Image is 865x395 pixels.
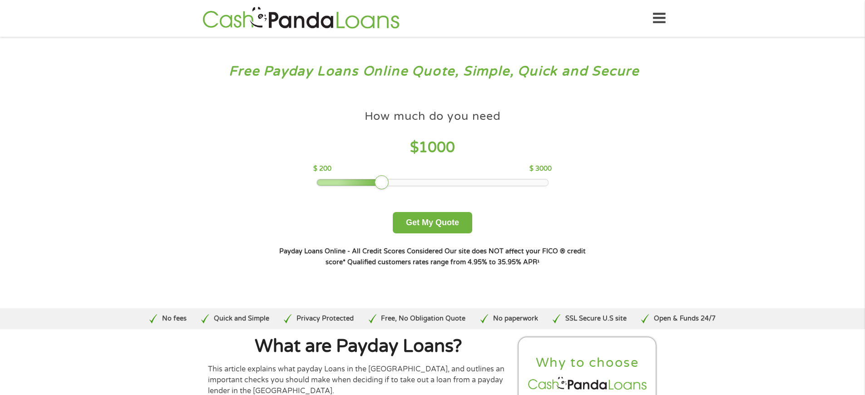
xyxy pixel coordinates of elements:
p: $ 3000 [529,164,552,174]
strong: Payday Loans Online - All Credit Scores Considered [279,247,443,255]
p: No fees [162,314,187,324]
h4: How much do you need [365,109,501,124]
p: Quick and Simple [214,314,269,324]
p: SSL Secure U.S site [565,314,627,324]
h1: What are Payday Loans? [208,337,509,355]
p: $ 200 [313,164,331,174]
h2: Why to choose [526,355,649,371]
strong: Qualified customers rates range from 4.95% to 35.95% APR¹ [347,258,539,266]
p: No paperwork [493,314,538,324]
p: Privacy Protected [297,314,354,324]
p: Open & Funds 24/7 [654,314,716,324]
img: GetLoanNow Logo [200,5,402,31]
strong: Our site does NOT affect your FICO ® credit score* [326,247,586,266]
button: Get My Quote [393,212,472,233]
p: Free, No Obligation Quote [381,314,465,324]
span: 1000 [419,139,455,156]
h4: $ [313,138,552,157]
h3: Free Payday Loans Online Quote, Simple, Quick and Secure [26,63,839,80]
